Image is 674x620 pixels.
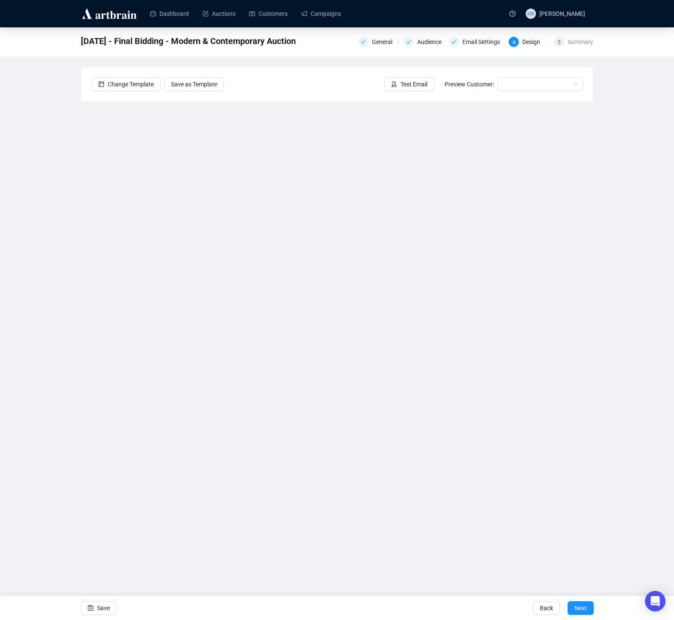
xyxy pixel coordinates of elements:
[88,605,94,611] span: save
[509,11,515,17] span: question-circle
[400,80,427,89] span: Test Email
[554,37,593,47] div: 5Summary
[164,77,224,91] button: Save as Template
[527,10,534,17] span: MB
[391,81,397,87] span: experiment
[301,3,341,25] a: Campaigns
[361,39,366,44] span: check
[451,39,456,44] span: check
[98,81,104,87] span: layout
[522,37,545,47] div: Design
[97,596,110,620] span: Save
[512,39,515,45] span: 4
[558,39,561,45] span: 5
[249,3,288,25] a: Customers
[150,3,189,25] a: Dashboard
[539,10,585,17] span: [PERSON_NAME]
[384,77,434,91] button: Test Email
[91,77,161,91] button: Change Template
[509,37,549,47] div: 4Design
[533,601,560,615] button: Back
[462,37,505,47] div: Email Settings
[403,37,444,47] div: Audience
[108,80,154,89] span: Change Template
[171,80,217,89] span: Save as Template
[406,39,411,44] span: check
[372,37,397,47] div: General
[417,37,447,47] div: Audience
[81,601,117,615] button: Save
[574,596,587,620] span: Next
[203,3,235,25] a: Auctions
[568,601,594,615] button: Next
[540,596,553,620] span: Back
[645,591,665,611] div: Open Intercom Messenger
[81,34,296,48] span: 10/16/25 - Final Bidding - Modern & Contemporary Auction
[568,37,593,47] div: Summary
[81,7,138,21] img: logo
[449,37,503,47] div: Email Settings
[358,37,398,47] div: General
[444,81,494,88] span: Preview Customer:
